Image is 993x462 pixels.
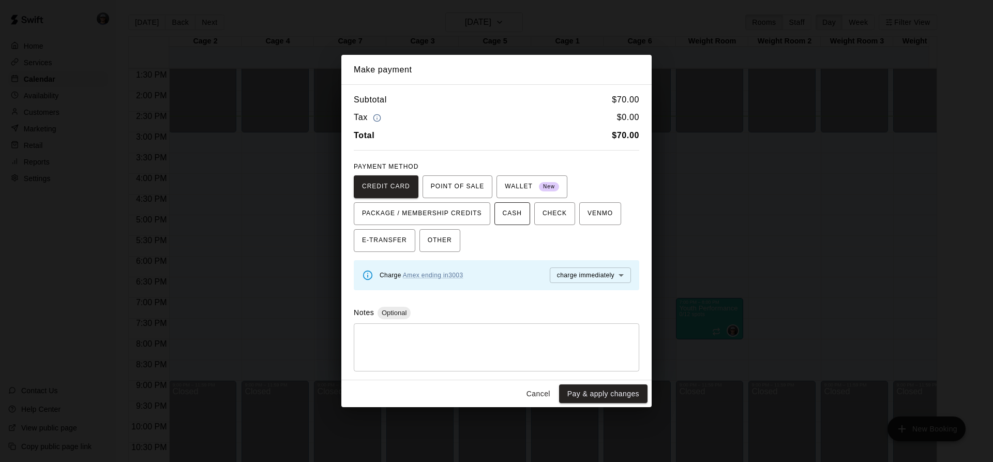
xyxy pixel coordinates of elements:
[362,232,407,249] span: E-TRANSFER
[423,175,492,198] button: POINT OF SALE
[539,180,559,194] span: New
[362,205,482,222] span: PACKAGE / MEMBERSHIP CREDITS
[354,229,415,252] button: E-TRANSFER
[354,111,384,125] h6: Tax
[559,384,648,404] button: Pay & apply changes
[419,229,460,252] button: OTHER
[588,205,613,222] span: VENMO
[354,175,418,198] button: CREDIT CARD
[362,178,410,195] span: CREDIT CARD
[354,131,374,140] b: Total
[617,111,639,125] h6: $ 0.00
[354,308,374,317] label: Notes
[354,163,418,170] span: PAYMENT METHOD
[431,178,484,195] span: POINT OF SALE
[534,202,575,225] button: CHECK
[612,131,639,140] b: $ 70.00
[378,309,411,317] span: Optional
[354,93,387,107] h6: Subtotal
[341,55,652,85] h2: Make payment
[494,202,530,225] button: CASH
[380,272,463,279] span: Charge
[428,232,452,249] span: OTHER
[503,205,522,222] span: CASH
[557,272,614,279] span: charge immediately
[354,202,490,225] button: PACKAGE / MEMBERSHIP CREDITS
[612,93,639,107] h6: $ 70.00
[403,272,463,279] a: Amex ending in 3003
[522,384,555,404] button: Cancel
[505,178,559,195] span: WALLET
[543,205,567,222] span: CHECK
[496,175,567,198] button: WALLET New
[579,202,621,225] button: VENMO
